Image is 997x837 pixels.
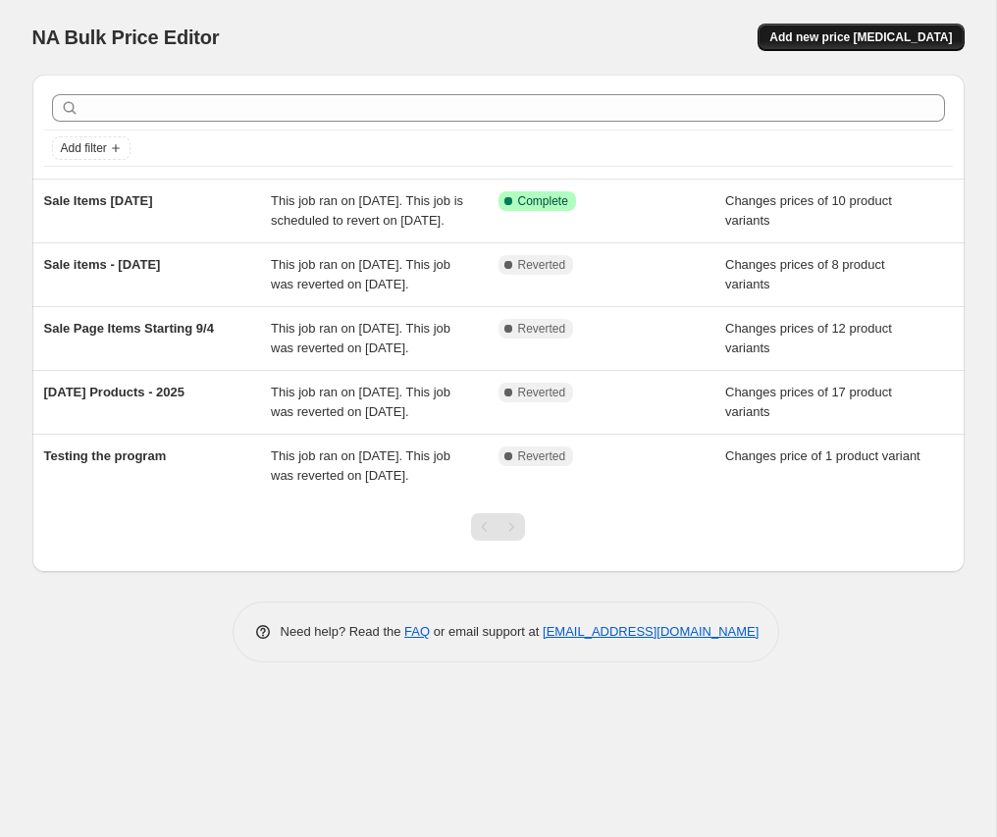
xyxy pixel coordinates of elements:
[61,140,107,156] span: Add filter
[44,321,214,336] span: Sale Page Items Starting 9/4
[725,321,892,355] span: Changes prices of 12 product variants
[44,448,167,463] span: Testing the program
[543,624,759,639] a: [EMAIL_ADDRESS][DOMAIN_NAME]
[32,26,220,48] span: NA Bulk Price Editor
[518,321,566,337] span: Reverted
[725,385,892,419] span: Changes prices of 17 product variants
[518,257,566,273] span: Reverted
[271,385,450,419] span: This job ran on [DATE]. This job was reverted on [DATE].
[271,321,450,355] span: This job ran on [DATE]. This job was reverted on [DATE].
[281,624,405,639] span: Need help? Read the
[430,624,543,639] span: or email support at
[725,257,885,291] span: Changes prices of 8 product variants
[725,448,920,463] span: Changes price of 1 product variant
[44,257,161,272] span: Sale items - [DATE]
[271,448,450,483] span: This job ran on [DATE]. This job was reverted on [DATE].
[271,257,450,291] span: This job ran on [DATE]. This job was reverted on [DATE].
[471,513,525,541] nav: Pagination
[44,193,153,208] span: Sale Items [DATE]
[271,193,463,228] span: This job ran on [DATE]. This job is scheduled to revert on [DATE].
[518,193,568,209] span: Complete
[404,624,430,639] a: FAQ
[725,193,892,228] span: Changes prices of 10 product variants
[518,385,566,400] span: Reverted
[52,136,131,160] button: Add filter
[769,29,952,45] span: Add new price [MEDICAL_DATA]
[758,24,964,51] button: Add new price [MEDICAL_DATA]
[518,448,566,464] span: Reverted
[44,385,185,399] span: [DATE] Products - 2025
